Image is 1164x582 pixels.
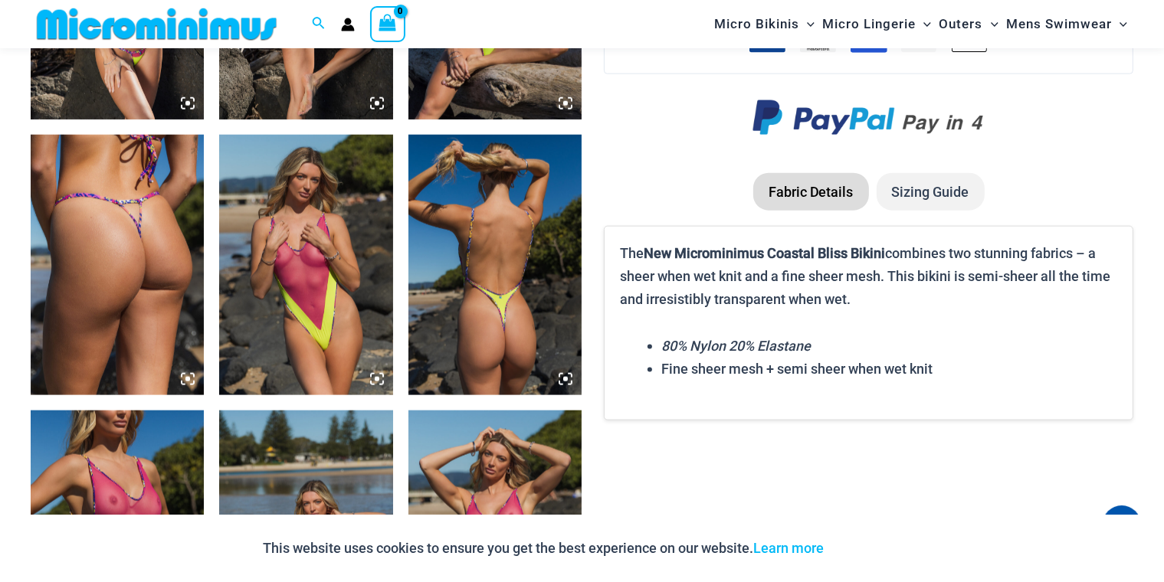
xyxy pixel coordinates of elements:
[370,6,405,41] a: View Shopping Cart, empty
[916,5,931,44] span: Menu Toggle
[219,135,392,395] img: Coastal Bliss Leopard Sunset 827 One Piece Monokini
[408,135,582,395] img: Coastal Bliss Leopard Sunset 827 One Piece Monokini
[31,135,204,395] img: Coastal Bliss Leopard Sunset 4275 Micro Bikini
[661,358,1117,381] li: Fine sheer mesh + semi sheer when wet knit
[312,15,326,34] a: Search icon link
[1002,5,1131,44] a: Mens SwimwearMenu ToggleMenu Toggle
[753,173,869,211] li: Fabric Details
[620,242,1117,310] p: The combines two stunning fabrics – a sheer when wet knit and a fine sheer mesh. This bikini is s...
[644,245,885,261] b: New Microminimus Coastal Bliss Bikini
[936,5,1002,44] a: OutersMenu ToggleMenu Toggle
[818,5,935,44] a: Micro LingerieMenu ToggleMenu Toggle
[341,18,355,31] a: Account icon link
[836,530,901,567] button: Accept
[264,537,825,560] p: This website uses cookies to ensure you get the best experience on our website.
[799,5,815,44] span: Menu Toggle
[939,5,983,44] span: Outers
[31,7,283,41] img: MM SHOP LOGO FLAT
[714,5,799,44] span: Micro Bikinis
[661,338,811,354] em: 80% Nylon 20% Elastane
[708,2,1133,46] nav: Site Navigation
[1112,5,1127,44] span: Menu Toggle
[822,5,916,44] span: Micro Lingerie
[1006,5,1112,44] span: Mens Swimwear
[754,540,825,556] a: Learn more
[710,5,818,44] a: Micro BikinisMenu ToggleMenu Toggle
[983,5,998,44] span: Menu Toggle
[877,173,985,211] li: Sizing Guide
